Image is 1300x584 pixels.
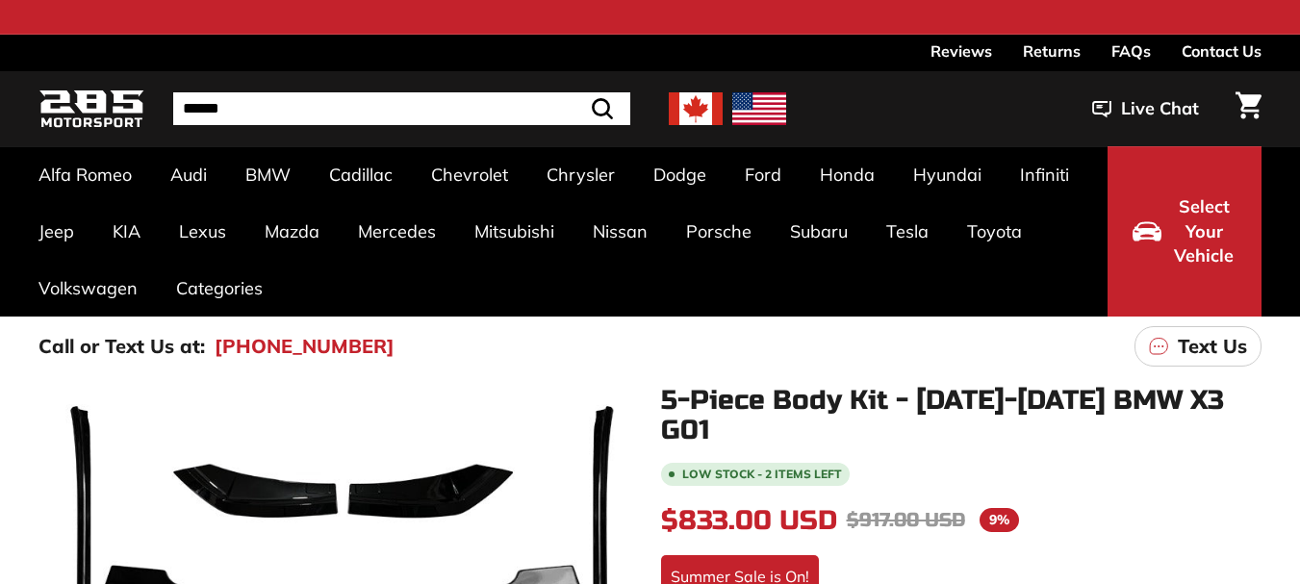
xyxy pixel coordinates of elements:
[634,146,726,203] a: Dodge
[682,469,842,480] span: Low stock - 2 items left
[157,260,282,317] a: Categories
[226,146,310,203] a: BMW
[847,508,965,532] span: $917.00 USD
[151,146,226,203] a: Audi
[527,146,634,203] a: Chrysler
[930,35,992,67] a: Reviews
[1178,332,1247,361] p: Text Us
[1171,194,1236,268] span: Select Your Vehicle
[894,146,1001,203] a: Hyundai
[1067,85,1224,133] button: Live Chat
[980,508,1019,532] span: 9%
[19,260,157,317] a: Volkswagen
[1111,35,1151,67] a: FAQs
[574,203,667,260] a: Nissan
[948,203,1041,260] a: Toyota
[19,203,93,260] a: Jeep
[1224,76,1273,141] a: Cart
[38,332,205,361] p: Call or Text Us at:
[867,203,948,260] a: Tesla
[1001,146,1088,203] a: Infiniti
[801,146,894,203] a: Honda
[160,203,245,260] a: Lexus
[1182,35,1262,67] a: Contact Us
[1108,146,1262,317] button: Select Your Vehicle
[310,146,412,203] a: Cadillac
[771,203,867,260] a: Subaru
[173,92,630,125] input: Search
[38,87,144,132] img: Logo_285_Motorsport_areodynamics_components
[661,386,1262,445] h1: 5-Piece Body Kit - [DATE]-[DATE] BMW X3 G01
[455,203,574,260] a: Mitsubishi
[245,203,339,260] a: Mazda
[412,146,527,203] a: Chevrolet
[667,203,771,260] a: Porsche
[726,146,801,203] a: Ford
[661,504,837,537] span: $833.00 USD
[1023,35,1081,67] a: Returns
[339,203,455,260] a: Mercedes
[93,203,160,260] a: KIA
[19,146,151,203] a: Alfa Romeo
[215,332,395,361] a: [PHONE_NUMBER]
[1121,96,1199,121] span: Live Chat
[1134,326,1262,367] a: Text Us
